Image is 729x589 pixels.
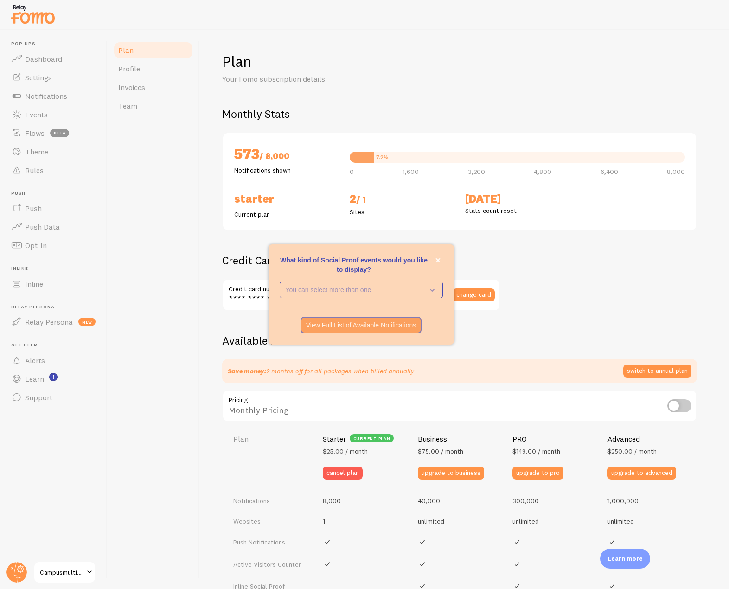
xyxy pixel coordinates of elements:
[113,59,194,78] a: Profile
[222,253,500,268] h2: Credit Card
[25,222,60,231] span: Push Data
[456,291,491,298] span: change card
[222,511,317,531] td: Websites
[118,83,145,92] span: Invoices
[323,434,346,444] h4: Starter
[234,166,339,175] p: Notifications shown
[6,50,101,68] a: Dashboard
[228,366,414,376] p: 2 months off for all packages when billed annually
[25,128,45,138] span: Flows
[11,191,101,197] span: Push
[25,393,52,402] span: Support
[623,365,691,378] button: switch to annual plan
[50,129,69,137] span: beta
[350,168,354,175] span: 0
[286,285,424,294] p: You can select more than one
[25,147,48,156] span: Theme
[607,554,643,563] p: Learn more
[222,52,707,71] h1: Plan
[222,553,317,576] td: Active Visitors Counter
[350,192,454,207] h2: 2
[25,204,42,213] span: Push
[317,511,412,531] td: 1
[222,279,500,294] label: Credit card number
[512,434,527,444] h4: PRO
[222,74,445,84] p: Your Fomo subscription details
[317,491,412,511] td: 8,000
[11,41,101,47] span: Pop-ups
[6,124,101,142] a: Flows beta
[376,154,389,160] div: 7.2%
[465,206,569,215] p: Stats count reset
[6,199,101,218] a: Push
[25,54,62,64] span: Dashboard
[25,356,45,365] span: Alerts
[113,96,194,115] a: Team
[607,467,676,480] button: upgrade to advanced
[234,210,339,219] p: Current plan
[323,467,363,480] button: cancel plan
[233,434,312,444] h4: Plan
[323,447,368,455] span: $25.00 / month
[6,236,101,255] a: Opt-In
[418,467,484,480] button: upgrade to business
[350,207,454,217] p: Sites
[6,370,101,388] a: Learn
[222,531,317,553] td: Push Notifications
[507,511,602,531] td: unlimited
[602,511,697,531] td: unlimited
[25,110,48,119] span: Events
[269,244,454,345] div: What kind of Social Proof events would you like to display?
[6,388,101,407] a: Support
[25,279,43,288] span: Inline
[40,567,84,578] span: Campusmultimedia
[25,166,44,175] span: Rules
[222,107,707,121] h2: Monthly Stats
[228,367,266,375] strong: Save money:
[280,256,443,274] p: What kind of Social Proof events would you like to display?
[78,318,96,326] span: new
[468,168,485,175] span: 3,200
[6,275,101,293] a: Inline
[6,105,101,124] a: Events
[350,434,394,442] div: current plan
[118,45,134,55] span: Plan
[118,64,140,73] span: Profile
[113,41,194,59] a: Plan
[6,313,101,331] a: Relay Persona new
[222,491,317,511] td: Notifications
[6,218,101,236] a: Push Data
[6,351,101,370] a: Alerts
[222,390,697,423] div: Monthly Pricing
[280,282,443,298] button: You can select more than one
[507,491,602,511] td: 300,000
[601,168,618,175] span: 6,400
[6,142,101,161] a: Theme
[306,320,416,330] p: View Full List of Available Notifications
[25,317,73,327] span: Relay Persona
[234,144,339,166] h2: 573
[607,434,640,444] h4: Advanced
[25,241,47,250] span: Opt-In
[534,168,551,175] span: 4,800
[118,101,137,110] span: Team
[412,511,507,531] td: unlimited
[234,192,339,206] h2: Starter
[49,373,58,381] svg: <p>Watch New Feature Tutorials!</p>
[222,333,707,348] h2: Available Plans
[356,194,366,205] span: / 1
[6,87,101,105] a: Notifications
[607,447,657,455] span: $250.00 / month
[602,491,697,511] td: 1,000,000
[113,78,194,96] a: Invoices
[600,549,650,569] div: Learn more
[11,266,101,272] span: Inline
[465,192,569,206] h2: [DATE]
[418,447,463,455] span: $75.00 / month
[433,256,443,265] button: close,
[11,342,101,348] span: Get Help
[25,73,52,82] span: Settings
[259,151,289,161] span: / 8,000
[25,91,67,101] span: Notifications
[667,168,685,175] span: 8,000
